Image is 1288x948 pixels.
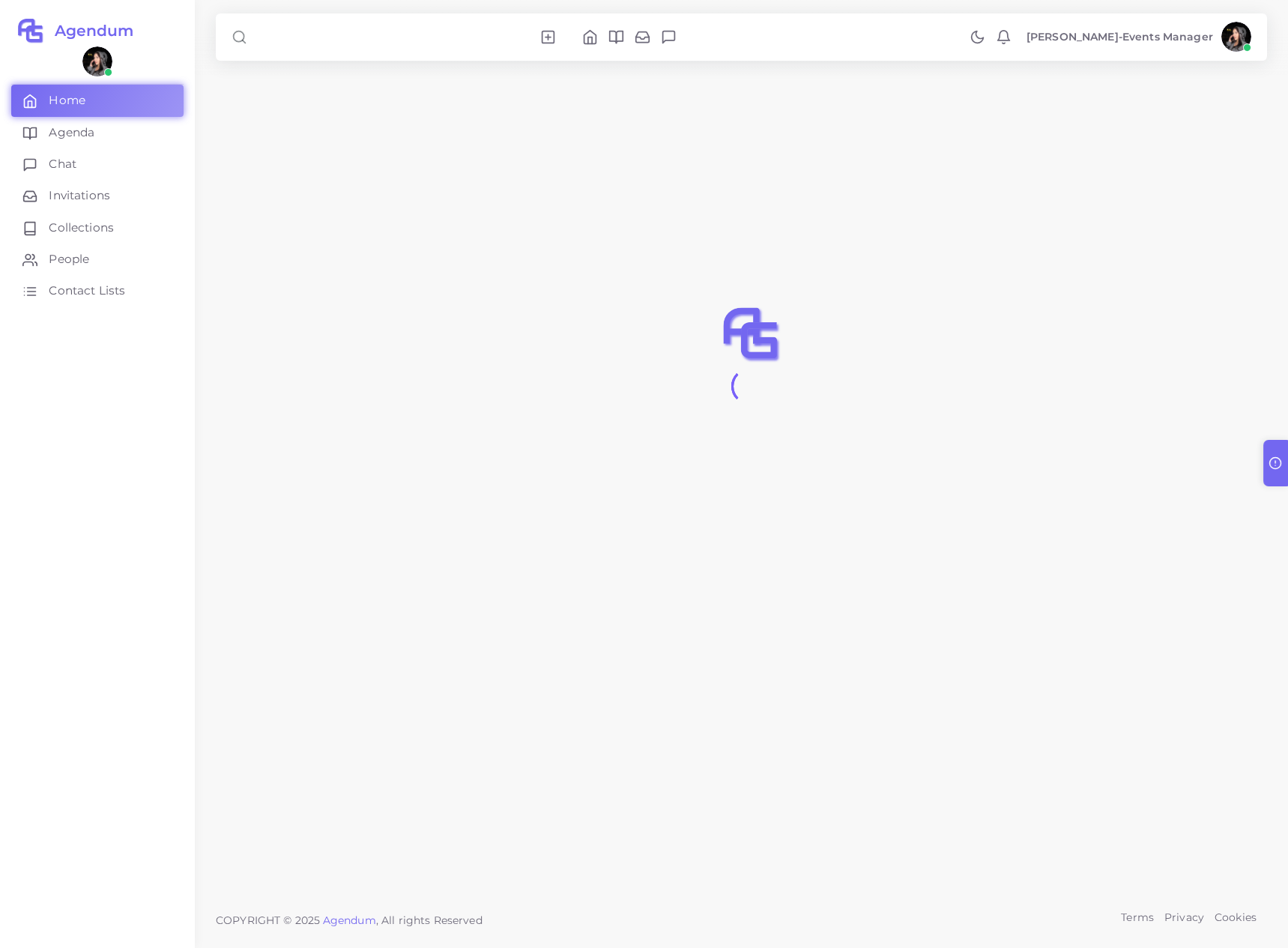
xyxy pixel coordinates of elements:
h2: Agendum [44,22,134,40]
li: Home [577,28,603,45]
a: [PERSON_NAME]-Events Manager**** * [1019,22,1257,52]
a: Agenda [11,117,184,148]
span: Collections [49,220,114,236]
span: Agenda [49,124,94,141]
li: Invitations [629,28,656,45]
span: Home [49,92,85,109]
span: Contact Lists [49,283,125,299]
a: Collections [11,212,184,244]
p: [PERSON_NAME]-Events Manager [1027,29,1213,45]
a: Home [11,85,184,116]
a: Chat [11,148,184,180]
span: People [49,251,89,268]
li: New Agendum [535,28,561,45]
span: Invitations [49,187,110,204]
li: Chat [656,28,682,45]
li: Agenda [603,28,629,45]
a: Contact Lists [11,275,184,307]
a: People [11,244,184,275]
span: Chat [49,156,76,172]
a: Invitations [11,180,184,211]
